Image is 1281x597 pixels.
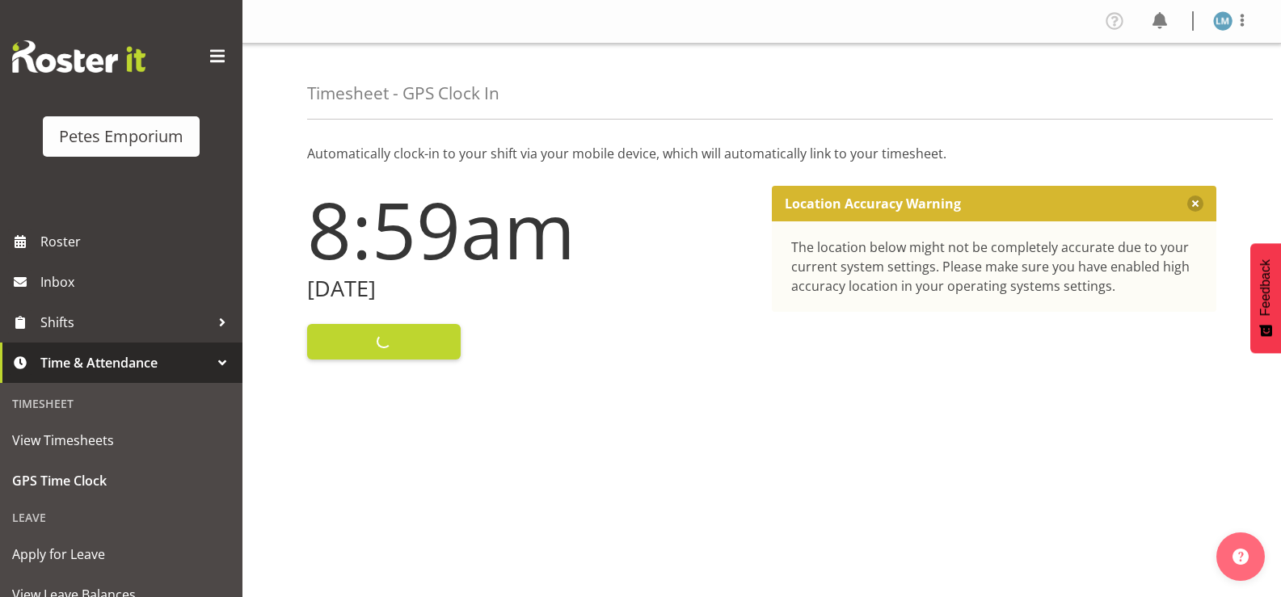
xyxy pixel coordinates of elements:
[12,40,145,73] img: Rosterit website logo
[307,186,752,273] h1: 8:59am
[4,387,238,420] div: Timesheet
[4,460,238,501] a: GPS Time Clock
[40,270,234,294] span: Inbox
[791,238,1198,296] div: The location below might not be completely accurate due to your current system settings. Please m...
[1187,195,1203,212] button: Close message
[307,144,1216,163] p: Automatically clock-in to your shift via your mobile device, which will automatically link to you...
[1258,259,1273,316] span: Feedback
[40,310,210,334] span: Shifts
[12,428,230,452] span: View Timesheets
[1213,11,1233,31] img: lianne-morete5410.jpg
[59,124,183,149] div: Petes Emporium
[4,534,238,574] a: Apply for Leave
[40,229,234,254] span: Roster
[40,351,210,375] span: Time & Attendance
[1250,243,1281,353] button: Feedback - Show survey
[4,501,238,534] div: Leave
[307,84,499,103] h4: Timesheet - GPS Clock In
[1233,549,1249,565] img: help-xxl-2.png
[785,195,961,212] p: Location Accuracy Warning
[12,542,230,566] span: Apply for Leave
[12,469,230,493] span: GPS Time Clock
[307,276,752,301] h2: [DATE]
[4,420,238,460] a: View Timesheets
